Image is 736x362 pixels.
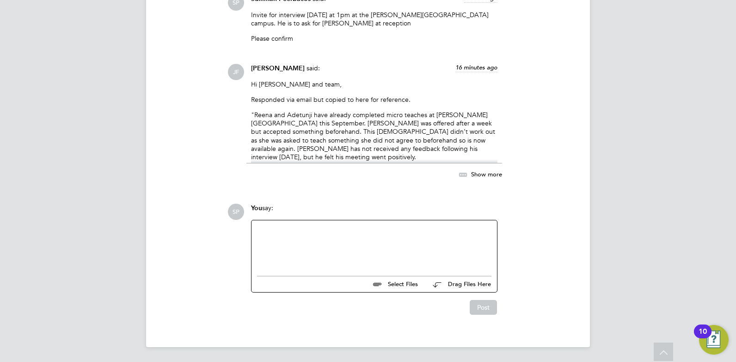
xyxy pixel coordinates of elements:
span: [PERSON_NAME] [251,64,305,72]
button: Drag Files Here [425,275,491,294]
button: Open Resource Center, 10 new notifications [699,325,729,355]
p: Please confirm [251,34,497,43]
p: Hi [PERSON_NAME] and team, [251,80,497,88]
span: said: [307,64,320,72]
span: Show more [471,170,502,178]
button: Post [470,300,497,315]
span: You [251,204,262,212]
span: SP [228,204,244,220]
div: 10 [699,331,707,343]
p: "Reena and Adetunji have already completed micro teaches at [PERSON_NAME][GEOGRAPHIC_DATA] this S... [251,111,497,161]
span: 16 minutes ago [455,63,497,71]
p: Responded via email but copied to here for reference. [251,95,497,104]
p: Invite for interview [DATE] at 1pm at the [PERSON_NAME][GEOGRAPHIC_DATA] campus. He is to ask for... [251,11,497,27]
span: JF [228,64,244,80]
div: say: [251,204,497,220]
